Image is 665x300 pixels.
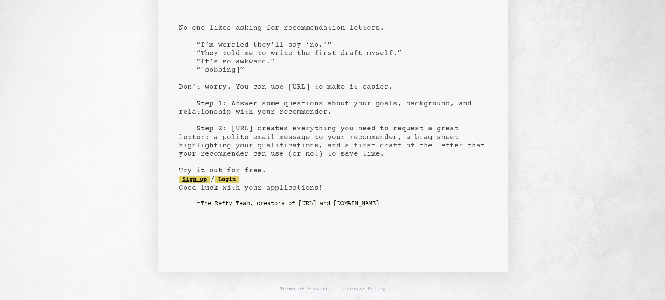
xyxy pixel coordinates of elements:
a: Terms of Service [280,286,329,293]
a: Sign up [179,176,210,183]
a: Privacy Policy [343,286,386,293]
a: Login [215,176,239,183]
a: The Reffy Team, creators of [URL] and [DOMAIN_NAME] [201,197,379,211]
div: - [196,199,487,208]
